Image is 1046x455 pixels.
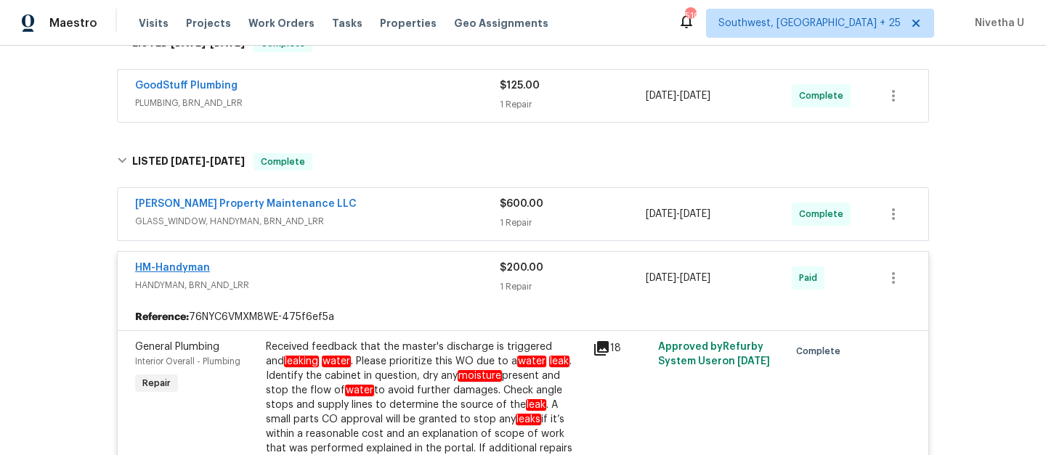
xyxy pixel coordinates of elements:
em: water [345,385,374,396]
em: water [517,356,546,367]
b: Reference: [135,310,189,324]
span: [DATE] [210,156,245,166]
span: $200.00 [500,263,543,273]
em: leak [526,399,546,411]
span: Complete [799,207,849,221]
span: [DATE] [646,273,676,283]
span: Visits [139,16,169,30]
span: [DATE] [680,273,710,283]
span: Nivetha U [969,16,1024,30]
span: Paid [799,271,823,285]
span: Southwest, [GEOGRAPHIC_DATA] + 25 [718,16,901,30]
div: 1 Repair [500,216,646,230]
span: $125.00 [500,81,540,91]
div: 510 [685,9,695,23]
div: 1 Repair [500,279,646,294]
span: Projects [186,16,231,30]
span: Complete [799,89,849,103]
div: 18 [593,340,649,357]
em: moisture [458,370,502,382]
em: leaks [516,414,541,425]
span: Complete [255,155,311,169]
span: [DATE] [646,91,676,101]
span: - [646,271,710,285]
em: water [322,356,351,367]
span: [DATE] [680,91,710,101]
a: HM-Handyman [135,263,210,273]
div: LISTED [DATE]-[DATE]Complete [113,139,933,185]
span: Repair [137,376,177,390]
span: - [646,89,710,103]
span: GLASS_WINDOW, HANDYMAN, BRN_AND_LRR [135,214,500,229]
span: PLUMBING, BRN_AND_LRR [135,96,500,110]
em: leak [549,356,569,367]
span: Work Orders [248,16,315,30]
span: Interior Overall - Plumbing [135,357,240,366]
em: leaking [284,356,319,367]
span: Complete [796,344,846,358]
span: [DATE] [646,209,676,219]
h6: LISTED [132,153,245,171]
span: $600.00 [500,199,543,209]
span: Approved by Refurby System User on [658,342,770,366]
div: 76NYC6VMXM8WE-475f6ef5a [118,304,928,330]
a: GoodStuff Plumbing [135,81,238,91]
span: HANDYMAN, BRN_AND_LRR [135,278,500,292]
span: Geo Assignments [454,16,548,30]
span: [DATE] [680,209,710,219]
span: General Plumbing [135,342,219,352]
a: [PERSON_NAME] Property Maintenance LLC [135,199,357,209]
div: 1 Repair [500,97,646,112]
span: [DATE] [737,356,770,366]
span: - [646,207,710,221]
span: Maestro [49,16,97,30]
span: - [171,156,245,166]
span: Properties [380,16,437,30]
span: [DATE] [171,156,206,166]
span: Tasks [332,18,362,28]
